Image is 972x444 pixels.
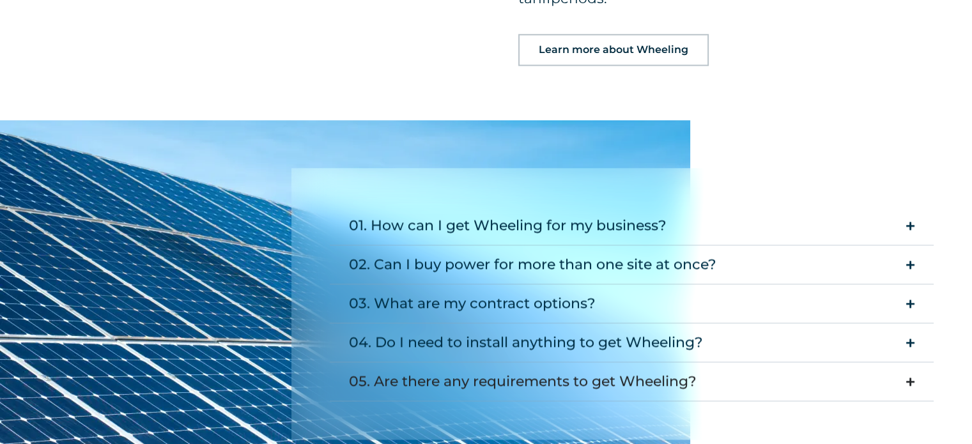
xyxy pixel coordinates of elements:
div: 04. Do I need to install anything to get Wheeling? [349,330,703,355]
summary: 05. Are there any requirements to get Wheeling? [330,362,934,401]
div: 03. What are my contract options? [349,291,596,316]
summary: 01. How can I get Wheeling for my business? [330,206,934,245]
div: 05. Are there any requirements to get Wheeling? [349,369,697,394]
a: Learn more about Wheeling [518,34,709,66]
div: 01. How can I get Wheeling for my business? [349,213,667,238]
div: 02. Can I buy power for more than one site at once? [349,252,716,277]
summary: 02. Can I buy power for more than one site at once? [330,245,934,284]
summary: 04. Do I need to install anything to get Wheeling? [330,323,934,362]
span: Learn more about Wheeling [539,45,688,55]
div: Accordion. Open links with Enter or Space, close with Escape, and navigate with Arrow Keys [330,206,934,401]
summary: 03. What are my contract options? [330,284,934,323]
